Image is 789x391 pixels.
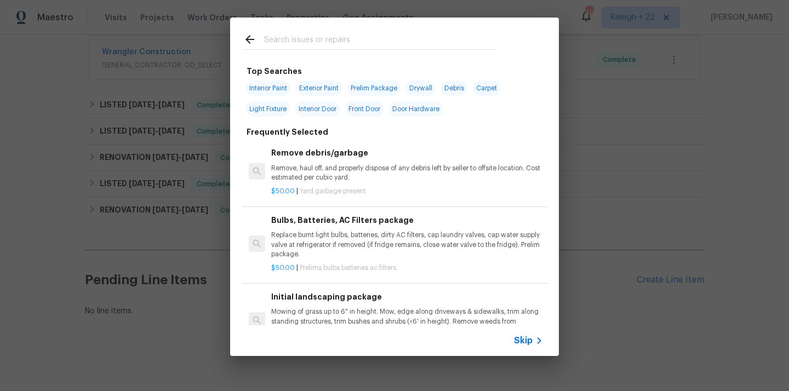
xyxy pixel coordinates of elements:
h6: Top Searches [247,65,302,77]
p: Mowing of grass up to 6" in height. Mow, edge along driveways & sidewalks, trim along standing st... [271,307,543,335]
span: Yard garbage present [300,188,366,194]
p: Remove, haul off, and properly dispose of any debris left by seller to offsite location. Cost est... [271,164,543,182]
p: | [271,187,543,196]
span: $50.00 [271,264,295,271]
h6: Remove debris/garbage [271,147,543,159]
span: Interior Paint [246,81,290,96]
span: Skip [514,335,533,346]
span: Prelims bulbs batteries ac filters [300,264,396,271]
span: Prelim Package [347,81,401,96]
span: Exterior Paint [296,81,342,96]
h6: Frequently Selected [247,126,328,138]
p: Replace burnt light bulbs, batteries, dirty AC filters, cap laundry valves, cap water supply valv... [271,231,543,258]
span: $50.00 [271,188,295,194]
input: Search issues or repairs [264,33,496,49]
span: Drywall [406,81,436,96]
span: Interior Door [295,101,340,117]
h6: Initial landscaping package [271,291,543,303]
span: Debris [441,81,467,96]
span: Light Fixture [246,101,290,117]
h6: Bulbs, Batteries, AC Filters package [271,214,543,226]
span: Front Door [345,101,384,117]
p: | [271,263,543,273]
span: Carpet [473,81,500,96]
span: Door Hardware [389,101,443,117]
